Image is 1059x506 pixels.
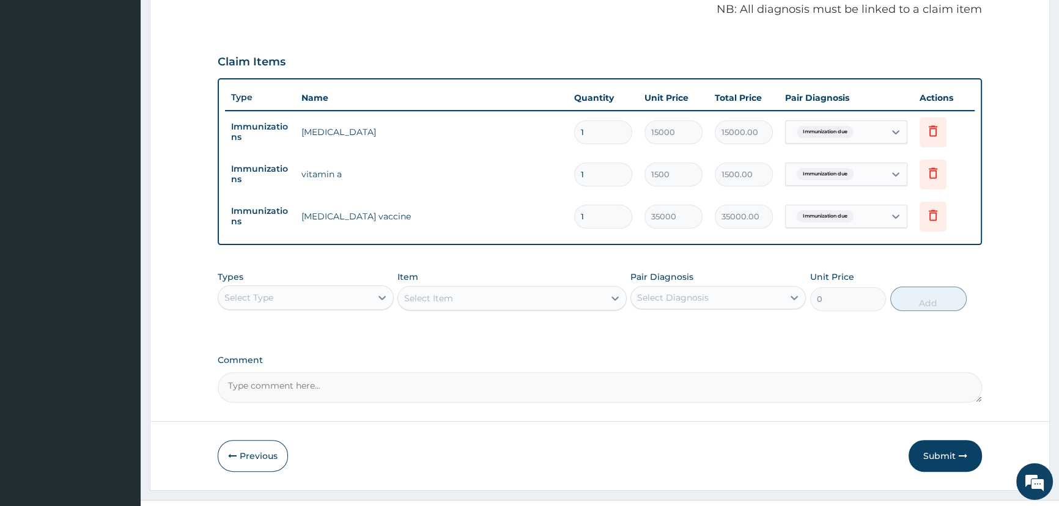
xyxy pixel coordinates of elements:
[225,86,295,109] th: Type
[630,271,693,283] label: Pair Diagnosis
[225,158,295,191] td: Immunizations
[797,126,854,138] span: Immunization due
[637,291,709,304] div: Select Diagnosis
[797,210,854,222] span: Immunization due
[295,120,568,144] td: [MEDICAL_DATA]
[810,271,854,283] label: Unit Price
[295,204,568,229] td: [MEDICAL_DATA] vaccine
[295,162,568,186] td: vitamin a
[201,6,230,35] div: Minimize live chat window
[218,440,288,472] button: Previous
[64,68,205,84] div: Chat with us now
[23,61,50,92] img: d_794563401_company_1708531726252_794563401
[797,168,854,180] span: Immunization due
[890,287,967,311] button: Add
[224,291,273,304] div: Select Type
[397,271,418,283] label: Item
[568,86,638,110] th: Quantity
[218,2,982,18] p: NB: All diagnosis must be linked to a claim item
[295,86,568,110] th: Name
[218,355,982,365] label: Comment
[218,56,286,69] h3: Claim Items
[913,86,975,110] th: Actions
[779,86,913,110] th: Pair Diagnosis
[638,86,709,110] th: Unit Price
[6,334,233,376] textarea: Type your message and hit 'Enter'
[909,440,982,472] button: Submit
[225,116,295,148] td: Immunizations
[709,86,779,110] th: Total Price
[218,272,243,282] label: Types
[71,154,169,277] span: We're online!
[225,200,295,233] td: Immunizations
